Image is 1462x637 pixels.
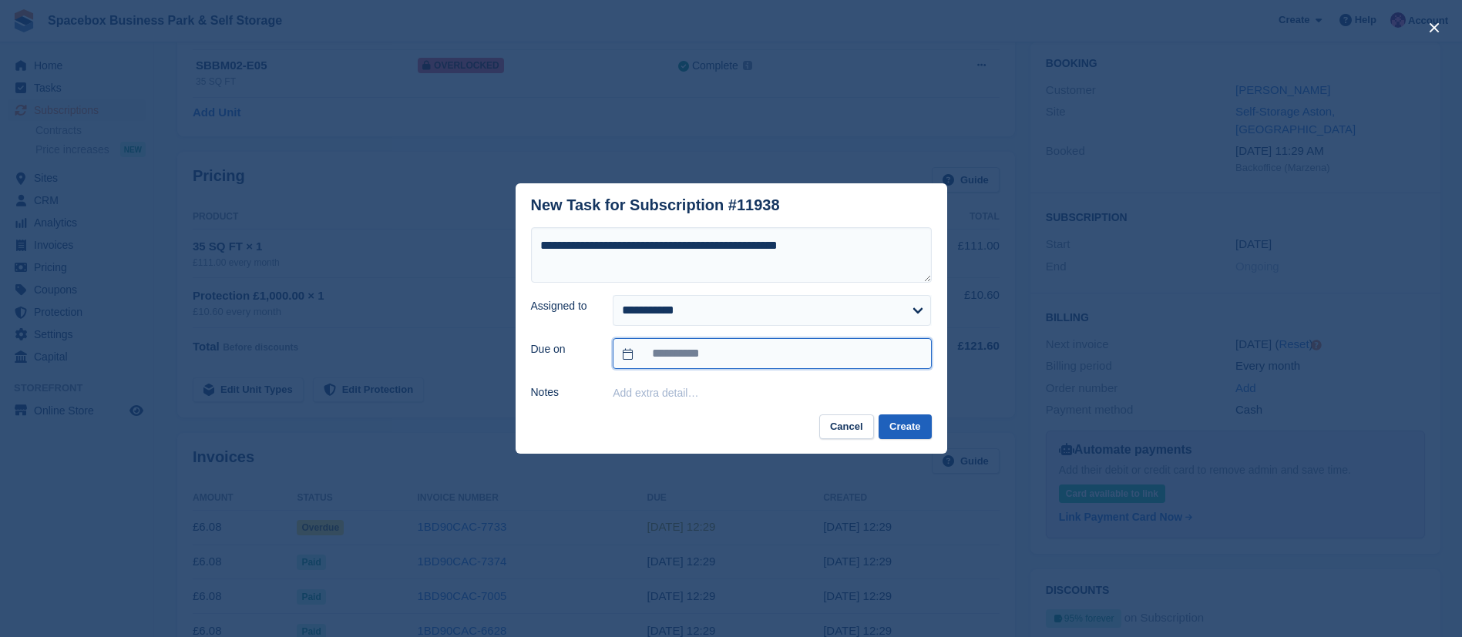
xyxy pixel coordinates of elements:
label: Assigned to [531,298,595,314]
div: New Task for Subscription #11938 [531,196,780,214]
button: Create [879,414,931,440]
button: Cancel [819,414,874,440]
label: Notes [531,384,595,401]
label: Due on [531,341,595,357]
button: close [1422,15,1447,40]
button: Add extra detail… [613,387,698,399]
